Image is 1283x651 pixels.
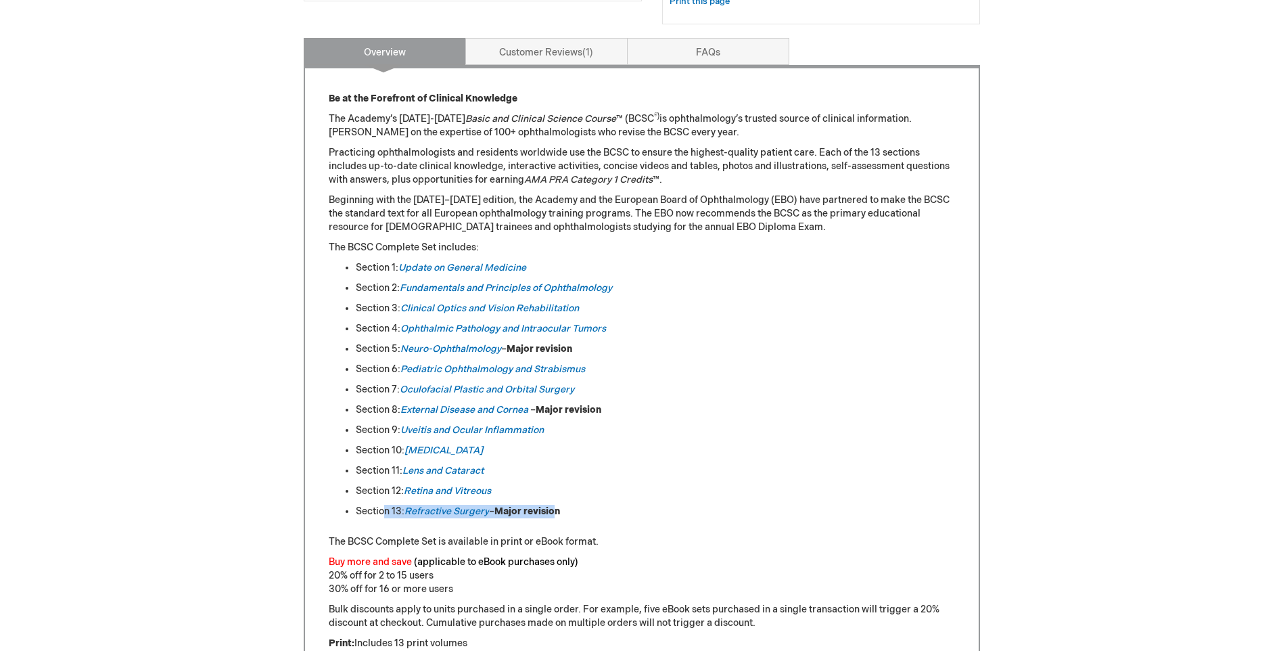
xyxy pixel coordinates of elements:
a: FAQs [627,38,789,65]
span: 1 [582,47,593,58]
font: Buy more and save [329,556,412,568]
a: Fundamentals and Principles of Ophthalmology [400,282,612,294]
li: Section 8: – [356,403,955,417]
li: Section 5: – [356,342,955,356]
strong: Major revision [507,343,572,355]
em: Basic and Clinical Science Course [465,113,616,125]
a: Neuro-Ophthalmology [400,343,501,355]
a: Pediatric Ophthalmology and Strabismus [400,363,585,375]
a: Customer Reviews1 [465,38,628,65]
sup: ®) [654,112,659,120]
p: Practicing ophthalmologists and residents worldwide use the BCSC to ensure the highest-quality pa... [329,146,955,187]
li: Section 6: [356,363,955,376]
a: Clinical Optics and Vision Rehabilitation [400,302,579,314]
li: Section 4: [356,322,955,336]
li: Section 7: [356,383,955,397]
a: External Disease and Cornea [400,404,528,416]
strong: Print: [329,637,354,649]
p: The Academy’s [DATE]-[DATE] ™ (BCSC is ophthalmology’s trusted source of clinical information. [P... [329,112,955,139]
li: Section 13: – [356,505,955,518]
li: Section 2: [356,282,955,295]
p: The BCSC Complete Set is available in print or eBook format. [329,535,955,549]
li: Section 11: [356,464,955,478]
p: The BCSC Complete Set includes: [329,241,955,254]
li: Section 3: [356,302,955,315]
a: Uveitis and Ocular Inflammation [400,424,544,436]
strong: Major revision [494,506,560,517]
p: Beginning with the [DATE]–[DATE] edition, the Academy and the European Board of Ophthalmology (EB... [329,194,955,234]
a: Overview [304,38,466,65]
strong: Major revision [536,404,601,416]
strong: Be at the Forefront of Clinical Knowledge [329,93,517,104]
em: AMA PRA Category 1 Credits [524,174,653,185]
a: Ophthalmic Pathology and Intraocular Tumors [400,323,606,334]
p: Bulk discounts apply to units purchased in a single order. For example, five eBook sets purchased... [329,603,955,630]
li: Section 9: [356,424,955,437]
a: Lens and Cataract [402,465,484,476]
p: Includes 13 print volumes [329,637,955,650]
li: Section 1: [356,261,955,275]
a: Update on General Medicine [398,262,526,273]
li: Section 12: [356,485,955,498]
font: (applicable to eBook purchases only) [414,556,578,568]
li: Section 10: [356,444,955,457]
a: Retina and Vitreous [404,485,491,497]
a: [MEDICAL_DATA] [404,445,483,456]
a: Oculofacial Plastic and Orbital Surgery [400,384,574,395]
a: Refractive Surgery [404,506,489,517]
p: 20% off for 2 to 15 users 30% off for 16 or more users [329,556,955,596]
